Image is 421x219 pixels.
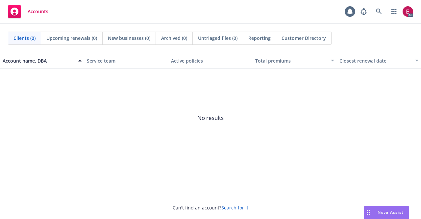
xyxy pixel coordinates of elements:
span: Archived (0) [161,35,187,41]
button: Nova Assist [364,206,409,219]
button: Total premiums [253,53,337,68]
div: Closest renewal date [339,57,411,64]
span: Reporting [248,35,271,41]
span: New businesses (0) [108,35,150,41]
div: Account name, DBA [3,57,74,64]
a: Switch app [387,5,401,18]
a: Report a Bug [357,5,370,18]
span: Customer Directory [282,35,326,41]
span: Can't find an account? [173,204,248,211]
span: Accounts [28,9,48,14]
div: Service team [87,57,166,64]
span: Clients (0) [13,35,36,41]
a: Accounts [5,2,51,21]
button: Closest renewal date [337,53,421,68]
div: Active policies [171,57,250,64]
span: Upcoming renewals (0) [46,35,97,41]
div: Drag to move [364,206,372,219]
button: Active policies [168,53,253,68]
button: Service team [84,53,168,68]
a: Search for it [221,205,248,211]
span: Nova Assist [378,209,404,215]
img: photo [403,6,413,17]
span: Untriaged files (0) [198,35,237,41]
a: Search [372,5,385,18]
div: Total premiums [255,57,327,64]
